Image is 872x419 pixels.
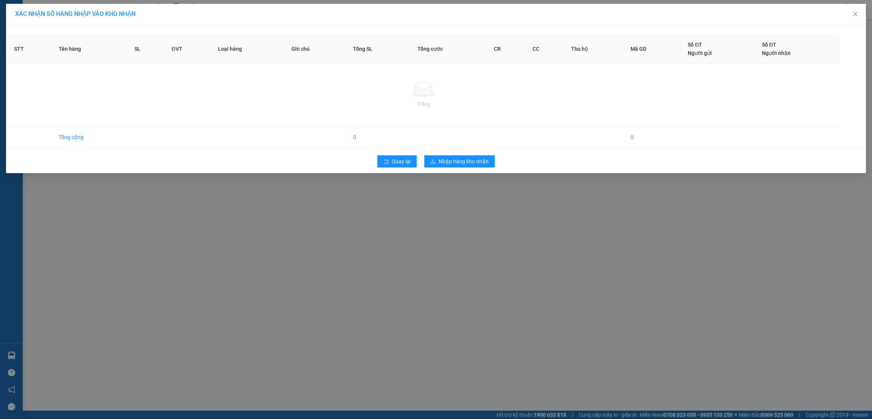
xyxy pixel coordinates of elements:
span: rollback [383,159,389,165]
span: close [852,11,858,17]
th: CC [526,34,565,64]
span: download [430,159,436,165]
th: STT [8,34,53,64]
th: ĐVT [165,34,212,64]
th: Tổng cước [411,34,488,64]
span: Người gửi [688,50,712,56]
th: Loại hàng [212,34,285,64]
span: XÁC NHẬN SỐ HÀNG NHẬP VÀO KHO NHẬN [15,10,135,17]
span: Số ĐT [762,42,776,48]
th: Tên hàng [53,34,128,64]
td: 0 [347,127,411,148]
th: CR [488,34,526,64]
span: Số ĐT [688,42,702,48]
th: Tổng SL [347,34,411,64]
span: Quay lại [392,157,411,166]
button: rollbackQuay lại [377,155,417,167]
td: Tổng cộng [53,127,128,148]
span: Nhập hàng kho nhận [439,157,489,166]
button: downloadNhập hàng kho nhận [424,155,495,167]
td: 0 [624,127,682,148]
span: Người nhận [762,50,791,56]
th: Thu hộ [565,34,624,64]
div: Trống [14,100,833,108]
th: Mã GD [624,34,682,64]
th: Ghi chú [285,34,347,64]
th: SL [128,34,165,64]
button: Close [845,4,866,25]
